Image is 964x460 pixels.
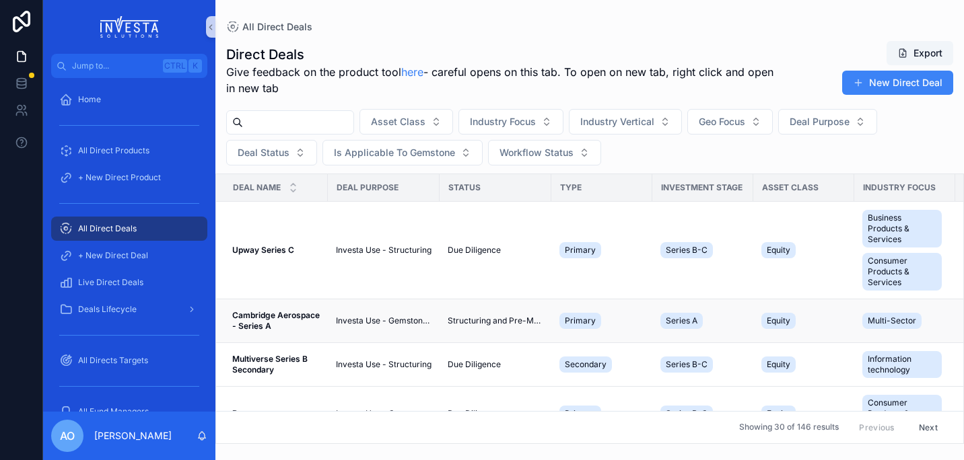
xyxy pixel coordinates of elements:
a: Primary [559,239,644,261]
strong: Cambridge Aerospace - Series A [232,310,322,331]
a: Series B-C [660,239,745,261]
a: Business Products & ServicesConsumer Products & Services [862,207,947,293]
span: Consumer Products & Services [868,397,936,430]
button: Select Button [687,109,773,135]
a: Live Direct Deals [51,270,207,295]
span: Deals Lifecycle [78,304,137,315]
a: Investa Use - Gemstone Only [336,408,432,419]
span: All Fund Managers [78,406,149,417]
a: Deals Lifecycle [51,297,207,321]
span: All Direct Deals [242,20,312,34]
a: Due Diligence [448,245,543,256]
span: All Direct Products [78,145,149,156]
span: Geo Focus [699,115,745,128]
button: New Direct Deal [842,71,953,95]
span: Ctrl [163,59,187,73]
a: Home [51,87,207,112]
a: Series A [660,310,745,332]
span: Multi-Sector [868,315,916,326]
a: + New Direct Deal [51,243,207,268]
span: Industry Focus [470,115,536,128]
span: Series B-C [666,359,708,370]
span: Investment Stage [661,182,743,193]
img: App logo [100,16,159,38]
span: + New Direct Product [78,172,161,183]
span: AO [60,428,75,444]
strong: Multiverse Series B Secondary [232,354,310,375]
a: All Fund Managers [51,399,207,424]
strong: Base [232,408,252,418]
span: K [190,61,201,71]
span: Deal Name [233,182,281,193]
span: Workflow Status [500,146,574,159]
span: Secondary [565,359,607,370]
button: Select Button [322,140,483,165]
span: All Direct Deals [78,223,137,234]
a: Investa Use - Structuring [336,359,432,370]
a: Investa Use - Structuring [336,245,432,256]
a: Investa Use - Gemstone Only [336,315,432,326]
span: Type [560,182,582,193]
span: Industry Focus [863,182,936,193]
a: All Direct Deals [226,20,312,34]
a: Structuring and Pre-Marketing [448,315,543,326]
span: Business Products & Services [868,213,936,245]
span: Due Diligence [448,408,501,419]
a: All Direct Deals [51,217,207,241]
span: Deal Status [238,146,289,159]
h1: Direct Deals [226,45,776,64]
a: Equity [761,310,846,332]
span: Consumer Products & Services [868,256,936,288]
a: Due Diligence [448,408,543,419]
a: Series B-C [660,354,745,375]
span: Information technology [868,354,936,375]
span: Due Diligence [448,245,501,256]
a: All Directs Targets [51,348,207,373]
button: Jump to...CtrlK [51,54,207,78]
button: Select Button [778,109,877,135]
a: Primary [559,403,644,424]
button: Select Button [569,109,682,135]
a: Secondary [559,354,644,375]
a: Multi-Sector [862,310,947,332]
span: Deal Purpose [790,115,850,128]
a: Cambridge Aerospace - Series A [232,310,320,332]
span: Deal Purpose [337,182,399,193]
a: Series B-C [660,403,745,424]
a: Information technology [862,348,947,381]
span: Series B-C [666,408,708,419]
span: Home [78,94,101,105]
span: Equity [767,245,790,256]
a: Due Diligence [448,359,543,370]
span: Equity [767,315,790,326]
span: Primary [565,315,596,326]
a: Multiverse Series B Secondary [232,354,320,375]
button: Export [887,41,953,65]
span: + New Direct Deal [78,250,148,261]
span: Asset Class [762,182,819,193]
span: Primary [565,245,596,256]
span: Jump to... [72,61,158,71]
span: Industry Vertical [580,115,654,128]
div: scrollable content [43,78,215,412]
a: Equity [761,403,846,424]
button: Select Button [359,109,453,135]
span: Give feedback on the product tool - careful opens on this tab. To open on new tab, right click an... [226,64,776,96]
span: Equity [767,359,790,370]
button: Select Button [226,140,317,165]
a: Equity [761,239,846,261]
span: Due Diligence [448,359,501,370]
span: Primary [565,408,596,419]
span: Series A [666,315,697,326]
a: Primary [559,310,644,332]
a: + New Direct Product [51,165,207,190]
span: Series B-C [666,245,708,256]
a: All Direct Products [51,139,207,163]
span: Showing 30 of 146 results [739,422,839,433]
